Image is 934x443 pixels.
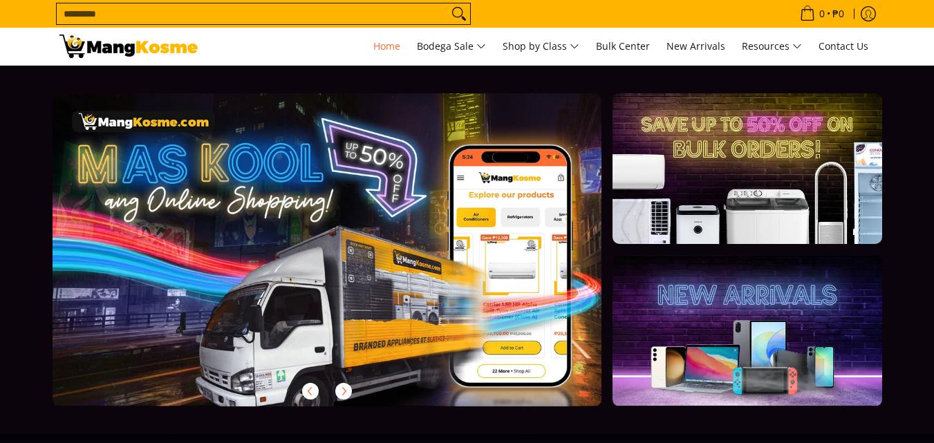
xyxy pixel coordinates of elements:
[817,9,827,19] span: 0
[295,376,326,406] button: Previous
[503,38,579,55] span: Shop by Class
[53,93,646,428] a: More
[660,28,732,65] a: New Arrivals
[735,28,809,65] a: Resources
[212,28,875,65] nav: Main Menu
[666,39,725,53] span: New Arrivals
[742,38,802,55] span: Resources
[589,28,657,65] a: Bulk Center
[830,9,846,19] span: ₱0
[59,35,198,58] img: Mang Kosme: Your Home Appliances Warehouse Sale Partner!
[796,6,848,21] span: •
[373,39,400,53] span: Home
[328,376,359,406] button: Next
[819,39,868,53] span: Contact Us
[410,28,493,65] a: Bodega Sale
[812,28,875,65] a: Contact Us
[596,39,650,53] span: Bulk Center
[496,28,586,65] a: Shop by Class
[448,3,470,24] button: Search
[417,38,486,55] span: Bodega Sale
[366,28,407,65] a: Home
